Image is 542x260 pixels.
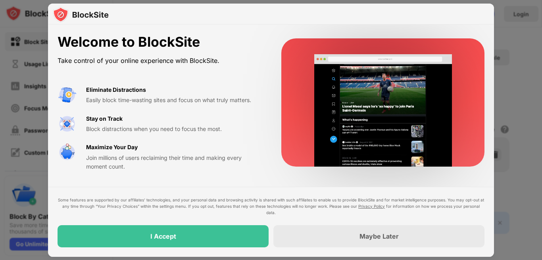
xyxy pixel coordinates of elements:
[86,154,262,171] div: Join millions of users reclaiming their time and making every moment count.
[58,55,262,66] div: Take control of your online experience with BlockSite.
[53,7,109,23] img: logo-blocksite.svg
[58,34,262,50] div: Welcome to BlockSite
[86,143,138,152] div: Maximize Your Day
[358,204,385,209] a: Privacy Policy
[86,125,262,133] div: Block distractions when you need to focus the most.
[86,85,146,94] div: Eliminate Distractions
[86,114,123,123] div: Stay on Track
[58,85,77,104] img: value-avoid-distractions.svg
[150,232,176,240] div: I Accept
[86,96,262,104] div: Easily block time-wasting sites and focus on what truly matters.
[359,232,399,240] div: Maybe Later
[58,143,77,162] img: value-safe-time.svg
[58,114,77,133] img: value-focus.svg
[58,197,484,216] div: Some features are supported by our affiliates’ technologies, and your personal data and browsing ...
